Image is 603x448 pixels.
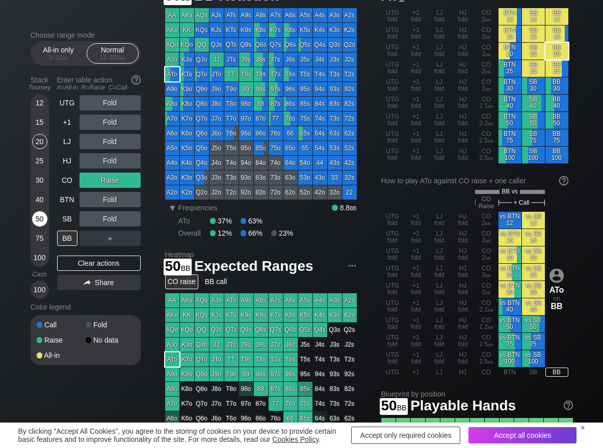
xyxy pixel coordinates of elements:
div: UTG fold [381,60,404,77]
div: 100 [32,250,47,265]
div: 12 [32,95,47,110]
div: K8o [180,97,194,111]
div: 73o [269,171,283,185]
div: A5s [298,8,312,22]
div: T3s [328,67,342,81]
div: CO 2 [475,43,498,60]
div: Fold [80,95,141,110]
div: T2o [224,185,239,200]
div: 64s [313,126,327,141]
div: J5s [298,52,312,67]
div: 43o [313,171,327,185]
div: 52s [343,141,357,155]
h2: Choose range mode [31,31,141,39]
div: Fold [80,153,141,169]
div: ATs [224,8,239,22]
div: UTG [57,95,77,110]
div: 22 [343,185,357,200]
div: Q6o [195,126,209,141]
div: T7s [269,67,283,81]
div: 96s [283,82,298,96]
div: BB 40 [545,95,568,111]
div: +1 fold [405,77,428,94]
div: KJs [209,23,224,37]
div: CO 2 [475,25,498,42]
div: HJ fold [452,95,475,111]
div: A8o [165,97,179,111]
div: SB 30 [522,77,545,94]
div: BTN 100 [499,147,521,163]
div: A4s [313,8,327,22]
div: 63o [283,171,298,185]
div: K7s [269,23,283,37]
div: LJ fold [428,8,451,25]
div: BB 12 [545,8,568,25]
div: JTo [209,67,224,81]
div: LJ [57,134,77,149]
div: 42s [343,156,357,170]
div: A2o [165,185,179,200]
div: A9s [239,8,253,22]
span: bb [488,120,493,127]
div: Q5o [195,141,209,155]
div: 99 [239,82,253,96]
div: JTs [224,52,239,67]
div: 82s [343,97,357,111]
div: J2o [209,185,224,200]
span: bb [488,154,493,161]
div: BTN [57,192,77,207]
div: CO 2 [475,60,498,77]
div: 66 [283,126,298,141]
div: +1 fold [405,60,428,77]
div: Tourney [27,84,53,91]
div: A2s [343,8,357,22]
div: J4s [313,52,327,67]
span: bb [485,68,491,75]
div: +1 fold [405,8,428,25]
div: 97s [269,82,283,96]
div: 94s [313,82,327,96]
img: help.32db89a4.svg [563,400,574,411]
div: UTG fold [381,129,404,146]
div: BB 25 [545,60,568,77]
div: 87s [269,97,283,111]
div: J9s [239,52,253,67]
div: Q4s [313,38,327,52]
span: BB vs [502,188,517,195]
div: Q2s [343,38,357,52]
div: BTN 40 [499,95,521,111]
div: 5 – 12 [37,54,80,61]
div: UTG fold [381,25,404,42]
div: 77 [269,111,283,126]
div: A8s [254,8,268,22]
div: J6s [283,52,298,67]
div: A=All-in R=Raise C=Call [57,84,141,91]
div: J9o [209,82,224,96]
div: Raise [80,173,141,188]
div: ATo [165,67,179,81]
div: SB 20 [522,43,545,60]
div: 54s [313,141,327,155]
div: +1 fold [405,43,428,60]
div: 88 [254,97,268,111]
div: HJ fold [452,77,475,94]
div: A9o [165,82,179,96]
div: Q7o [195,111,209,126]
div: 64o [283,156,298,170]
div: 85s [298,97,312,111]
div: 75 [32,231,47,246]
img: help.32db89a4.svg [130,74,142,86]
div: 50 [32,211,47,227]
div: LJ fold [428,112,451,129]
div: BB 75 [545,129,568,146]
div: K9s [239,23,253,37]
div: LJ fold [428,147,451,163]
div: K3o [180,171,194,185]
div: HJ fold [452,25,475,42]
div: 95o [239,141,253,155]
div: BTN 75 [499,129,521,146]
div: 15 [32,115,47,130]
div: BTN 25 [499,60,521,77]
div: Normal [89,44,136,63]
div: K2s [343,23,357,37]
